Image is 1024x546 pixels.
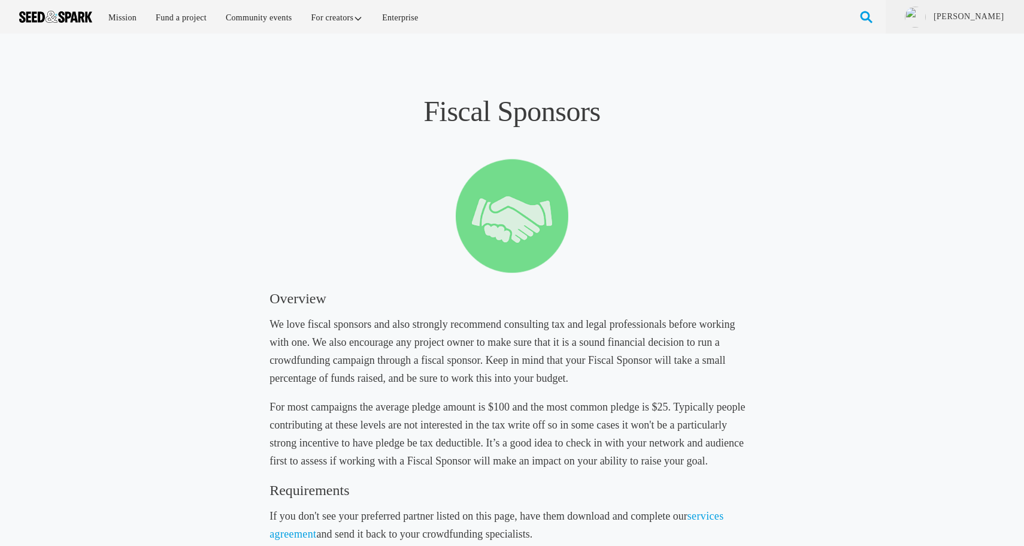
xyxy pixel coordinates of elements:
[269,315,755,387] h5: We love fiscal sponsors and also strongly recommend consulting tax and legal professionals before...
[100,5,145,31] a: Mission
[269,289,755,308] h3: Overview
[905,7,926,28] img: ACg8ocK2dA5avwdKcZCm66Ekvg5RnHeqP7ecZBAW7HUB-ogCCqFo_eI=s96-c
[374,5,426,31] a: Enterprise
[269,398,755,470] h5: For most campaigns the average pledge amount is $100 and the most common pledge is $25. Typically...
[147,5,215,31] a: Fund a project
[269,93,755,129] h1: Fiscal Sponsors
[217,5,301,31] a: Community events
[269,481,755,500] h3: Requirements
[269,507,755,543] h5: If you don't see your preferred partner listed on this page, have them download and complete our ...
[932,11,1005,23] a: [PERSON_NAME]
[19,11,92,23] img: Seed amp; Spark
[456,158,569,273] img: fiscal sponsor
[303,5,372,31] a: For creators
